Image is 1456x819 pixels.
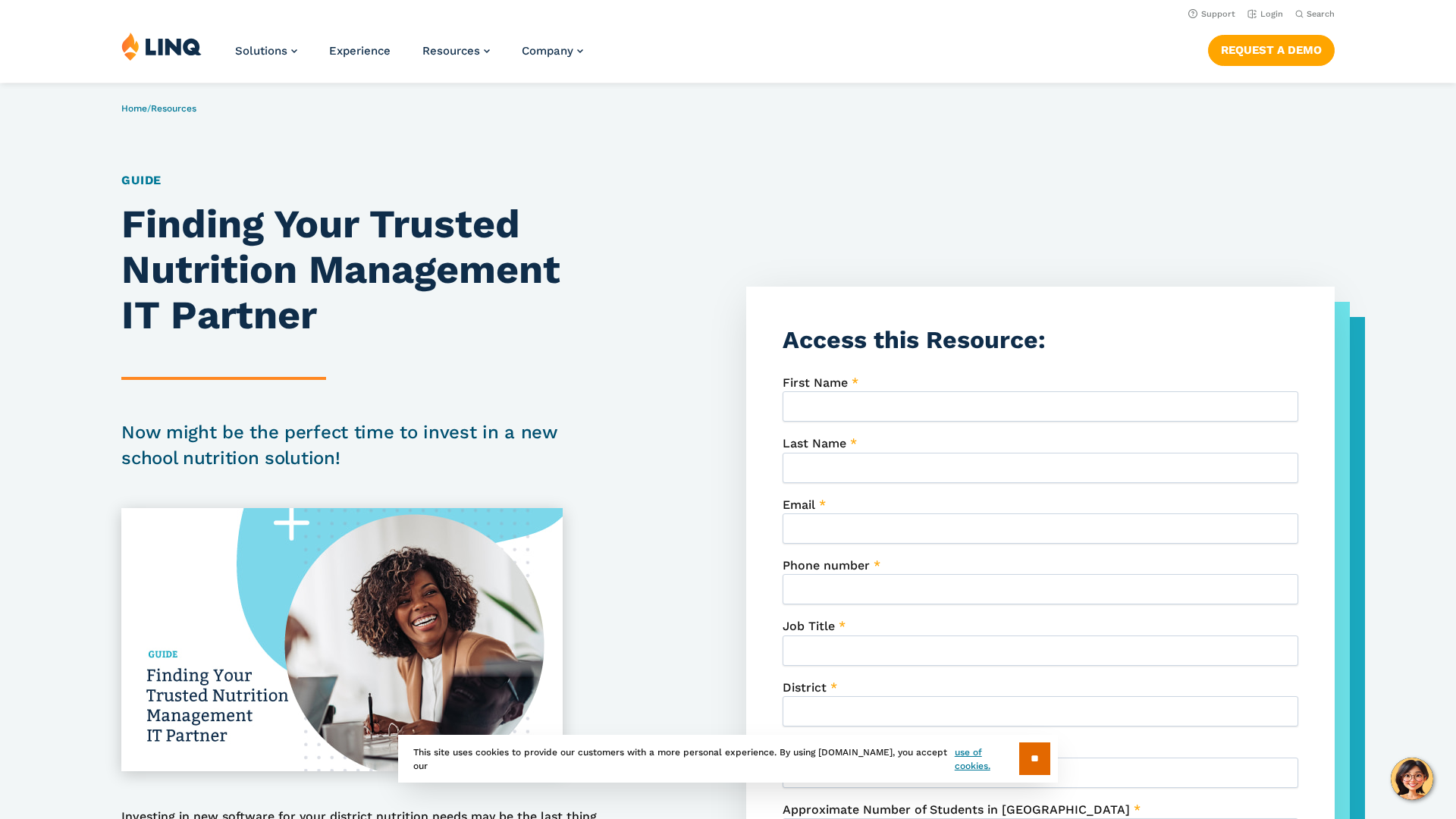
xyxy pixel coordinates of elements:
[1208,35,1335,65] a: Request a Demo
[783,619,835,633] span: Job Title
[783,680,827,695] span: District
[151,103,196,114] a: Resources
[783,323,1298,357] h3: Access this Resource:
[1208,32,1335,65] nav: Button Navigation
[121,202,606,337] h1: Finding Your Trusted Nutrition Management IT Partner
[1295,8,1335,20] button: Open Search Bar
[783,802,1130,817] span: Approximate Number of Students in [GEOGRAPHIC_DATA]
[783,436,846,450] span: Last Name
[1391,758,1433,800] button: Hello, have a question? Let’s chat.
[522,44,573,58] span: Company
[522,44,583,58] a: Company
[783,375,848,390] span: First Name
[1188,9,1235,19] a: Support
[955,745,1019,773] a: use of cookies.
[422,44,490,58] a: Resources
[1307,9,1335,19] span: Search
[783,558,870,573] span: Phone number
[422,44,480,58] span: Resources
[235,44,297,58] a: Solutions
[121,103,147,114] a: Home
[121,419,606,471] h2: Now might be the perfect time to invest in a new school nutrition solution!
[398,735,1058,783] div: This site uses cookies to provide our customers with a more personal experience. By using [DOMAIN...
[121,32,202,61] img: LINQ | K‑12 Software
[121,173,162,187] a: Guide
[1247,9,1283,19] a: Login
[235,44,287,58] span: Solutions
[121,103,196,114] span: /
[783,497,815,512] span: Email
[235,32,583,82] nav: Primary Navigation
[329,44,391,58] a: Experience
